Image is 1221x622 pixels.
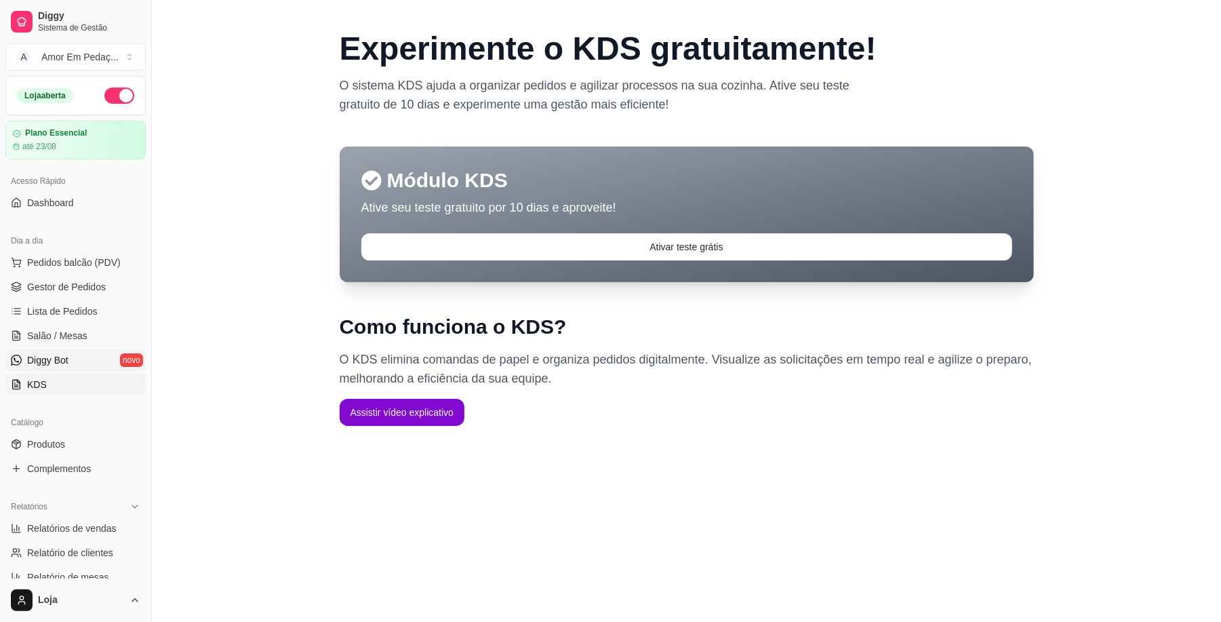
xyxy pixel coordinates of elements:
span: A [17,50,31,64]
div: Loja aberta [17,88,73,103]
p: O sistema KDS ajuda a organizar pedidos e agilizar processos na sua cozinha. Ative seu teste grat... [340,76,860,114]
a: Complementos [5,458,146,480]
a: Assistir vídeo explicativo [340,406,465,418]
a: Plano Essencialaté 23/08 [5,121,146,159]
div: Amor Em Pedaç ... [41,50,119,64]
span: Complementos [27,462,91,475]
button: Assistir vídeo explicativo [340,399,465,426]
a: Relatórios de vendas [5,518,146,539]
span: Diggy Bot [27,353,68,367]
span: Loja [38,594,124,606]
button: Ativar teste grátis [361,233,1012,260]
span: Diggy [38,10,140,22]
span: Relatório de clientes [27,546,113,560]
span: Relatórios de vendas [27,522,117,535]
button: Loja [5,584,146,617]
span: Relatório de mesas [27,570,109,584]
span: Sistema de Gestão [38,22,140,33]
button: Select a team [5,43,146,71]
article: até 23/08 [22,141,56,152]
span: Dashboard [27,196,74,210]
a: DiggySistema de Gestão [5,5,146,38]
div: Dia a dia [5,230,146,252]
a: KDS [5,374,146,395]
a: Salão / Mesas [5,325,146,347]
h2: Como funciona o KDS? [340,315,1034,339]
a: Dashboard [5,192,146,214]
h2: Experimente o KDS gratuitamente ! [340,33,1034,65]
p: Módulo KDS [361,168,1012,193]
span: Gestor de Pedidos [27,280,106,294]
span: Lista de Pedidos [27,305,98,318]
a: Lista de Pedidos [5,300,146,322]
article: Plano Essencial [25,128,87,138]
span: Pedidos balcão (PDV) [27,256,121,269]
a: Relatório de clientes [5,542,146,564]
a: Relatório de mesas [5,566,146,588]
a: Diggy Botnovo [5,349,146,371]
p: O KDS elimina comandas de papel e organiza pedidos digitalmente. Visualize as solicitações em tem... [340,350,1034,388]
span: KDS [27,378,47,391]
span: Salão / Mesas [27,329,87,343]
button: Pedidos balcão (PDV) [5,252,146,273]
button: Alterar Status [104,88,134,104]
div: Catálogo [5,412,146,433]
span: Produtos [27,438,65,451]
span: Relatórios [11,501,47,512]
a: Produtos [5,433,146,455]
a: Gestor de Pedidos [5,276,146,298]
div: Acesso Rápido [5,170,146,192]
p: Ative seu teste gratuito por 10 dias e aproveite! [361,198,1012,217]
